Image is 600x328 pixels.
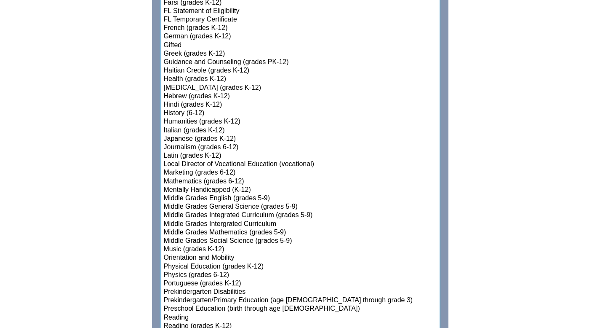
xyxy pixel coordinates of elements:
[163,220,437,229] option: Middle Grades Intergrated Curriculum
[163,92,437,101] option: Hebrew (grades K-12)
[163,152,437,160] option: Latin (grades K-12)
[163,41,437,50] option: Gifted
[163,296,437,305] option: Prekindergarten/Primary Education (age [DEMOGRAPHIC_DATA] through grade 3)
[163,135,437,143] option: Japanese (grades K-12)
[163,186,437,194] option: Mentally Handicapped (K-12)
[163,314,437,322] option: Reading
[163,126,437,135] option: Italian (grades K-12)
[163,245,437,254] option: Music (grades K-12)
[163,143,437,152] option: Journalism (grades 6-12)
[163,16,437,24] option: FL Temporary Certificate
[163,109,437,118] option: History (6-12)
[163,254,437,262] option: Orientation and Mobility
[163,101,437,109] option: Hindi (grades K-12)
[163,24,437,32] option: French (grades K-12)
[163,32,437,41] option: German (grades K-12)
[163,211,437,220] option: Middle Grades Integrated Curriculum (grades 5-9)
[163,67,437,75] option: Haitian Creole (grades K-12)
[163,271,437,280] option: Physics (grades 6-12)
[163,75,437,83] option: Health (grades K-12)
[163,169,437,177] option: Marketing (grades 6-12)
[163,203,437,211] option: Middle Grades General Science (grades 5-9)
[163,7,437,16] option: FL Statement of Eligibility
[163,50,437,58] option: Greek (grades K-12)
[163,263,437,271] option: Physical Education (grades K-12)
[163,160,437,169] option: Local Director of Vocational Education (vocational)
[163,237,437,245] option: Middle Grades Social Science (grades 5-9)
[163,118,437,126] option: Humanities (grades K-12)
[163,84,437,92] option: [MEDICAL_DATA] (grades K-12)
[163,305,437,313] option: Preschool Education (birth through age [DEMOGRAPHIC_DATA])
[163,280,437,288] option: Portuguese (grades K-12)
[163,288,437,296] option: Prekindergarten Disabilities
[163,194,437,203] option: Middle Grades English (grades 5-9)
[163,229,437,237] option: Middle Grades Mathematics (grades 5-9)
[163,177,437,186] option: Mathematics (grades 6-12)
[163,58,437,67] option: Guidance and Counseling (grades PK-12)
